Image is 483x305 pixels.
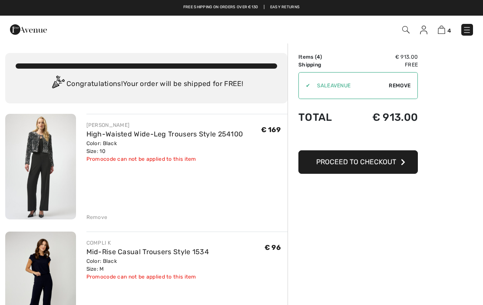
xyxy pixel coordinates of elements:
[310,73,389,99] input: Promo code
[86,139,243,155] div: Color: Black Size: 10
[261,126,281,134] span: € 169
[265,243,281,252] span: € 96
[299,82,310,90] div: ✔
[420,26,427,34] img: My Info
[86,248,209,256] a: Mid-Rise Casual Trousers Style 1534
[86,257,209,273] div: Color: Black Size: M
[349,103,418,132] td: € 913.00
[438,24,451,35] a: 4
[447,27,451,34] span: 4
[270,4,300,10] a: Easy Returns
[438,26,445,34] img: Shopping Bag
[402,26,410,33] img: Search
[349,61,418,69] td: Free
[49,76,66,93] img: Congratulation2.svg
[16,76,277,93] div: Congratulations! Your order will be shipped for FREE!
[298,103,349,132] td: Total
[86,239,209,247] div: COMPLI K
[86,130,243,138] a: High-Waisted Wide-Leg Trousers Style 254100
[389,82,410,90] span: Remove
[298,150,418,174] button: Proceed to Checkout
[10,21,47,38] img: 1ère Avenue
[86,121,243,129] div: [PERSON_NAME]
[298,53,349,61] td: Items ( )
[463,26,471,34] img: Menu
[349,53,418,61] td: € 913.00
[183,4,258,10] a: Free shipping on orders over €130
[298,61,349,69] td: Shipping
[5,114,76,219] img: High-Waisted Wide-Leg Trousers Style 254100
[316,158,396,166] span: Proceed to Checkout
[86,273,209,281] div: Promocode can not be applied to this item
[86,213,108,221] div: Remove
[10,25,47,33] a: 1ère Avenue
[298,132,418,147] iframe: PayPal
[86,155,243,163] div: Promocode can not be applied to this item
[317,54,320,60] span: 4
